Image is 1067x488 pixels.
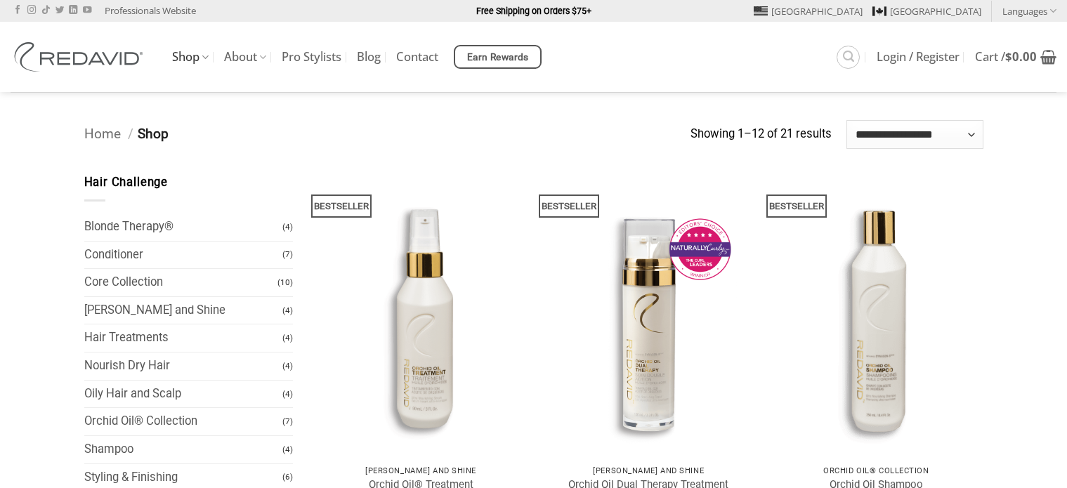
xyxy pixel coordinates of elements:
a: Shampoo [84,436,283,463]
a: View cart [975,41,1056,72]
nav: Breadcrumb [84,124,691,145]
span: Hair Challenge [84,176,169,189]
span: Login / Register [877,51,960,62]
span: (10) [277,270,293,295]
a: About [224,44,266,71]
span: (4) [282,354,293,378]
strong: Free Shipping on Orders $75+ [476,6,591,16]
a: Follow on Facebook [13,6,22,15]
a: Nourish Dry Hair [84,352,283,380]
a: Hair Treatments [84,324,283,352]
a: Follow on TikTok [41,6,50,15]
span: (4) [282,215,293,239]
a: Conditioner [84,242,283,269]
p: [PERSON_NAME] and Shine [321,466,521,475]
p: Orchid Oil® Collection [776,466,976,475]
img: REDAVID Salon Products | United States [11,42,151,72]
a: Follow on Instagram [27,6,36,15]
bdi: 0.00 [1005,48,1037,65]
a: Blog [357,44,381,70]
a: Shop [172,44,209,71]
span: (4) [282,326,293,350]
span: / [128,126,133,142]
span: (4) [282,298,293,323]
p: Showing 1–12 of 21 results [690,125,832,144]
a: Follow on Twitter [55,6,64,15]
a: [PERSON_NAME] and Shine [84,297,283,324]
img: REDAVID Orchid Oil Dual Therapy ~ Award Winning Curl Care [542,173,756,459]
span: Earn Rewards [467,50,529,65]
p: [PERSON_NAME] and Shine [549,466,749,475]
select: Shop order [846,120,983,148]
a: Pro Stylists [282,44,341,70]
span: (4) [282,382,293,407]
a: Orchid Oil® Collection [84,408,283,435]
span: (4) [282,437,293,462]
a: Contact [396,44,438,70]
a: Follow on LinkedIn [69,6,77,15]
a: Oily Hair and Scalp [84,381,283,408]
img: REDAVID Orchid Oil Treatment 90ml [314,173,528,459]
a: Languages [1002,1,1056,21]
a: Follow on YouTube [83,6,91,15]
a: Core Collection [84,269,278,296]
a: [GEOGRAPHIC_DATA] [872,1,981,22]
a: [GEOGRAPHIC_DATA] [754,1,863,22]
img: REDAVID Orchid Oil Shampoo [769,173,983,459]
a: Blonde Therapy® [84,213,283,241]
a: Home [84,126,121,142]
span: Cart / [975,51,1037,62]
span: $ [1005,48,1012,65]
span: (7) [282,242,293,267]
a: Earn Rewards [454,45,542,69]
span: (7) [282,409,293,434]
a: Login / Register [877,44,960,70]
a: Search [837,46,860,69]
